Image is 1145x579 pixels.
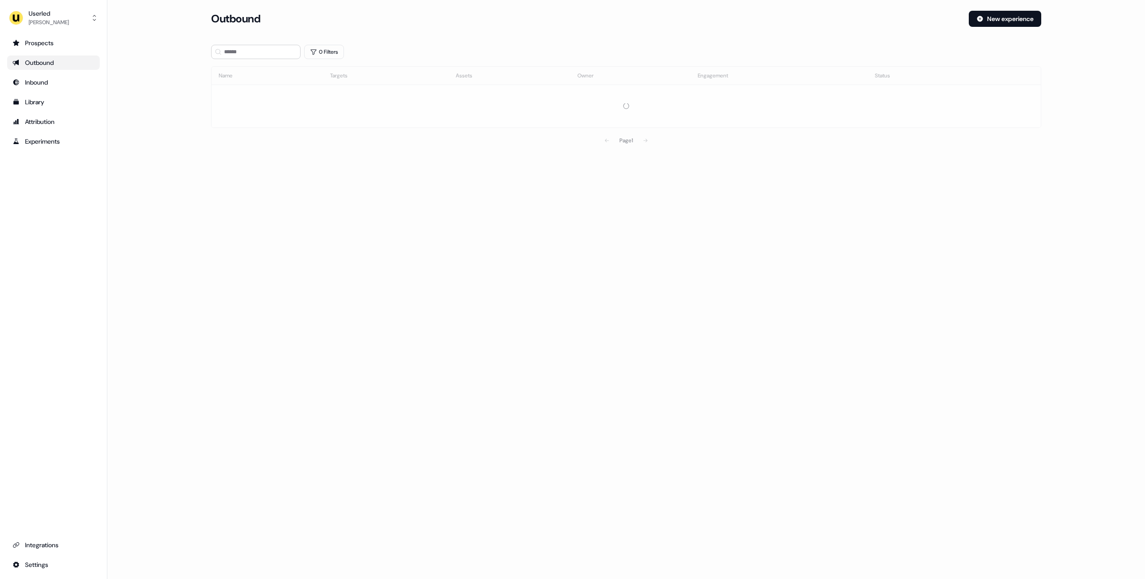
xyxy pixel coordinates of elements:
a: Go to experiments [7,134,100,149]
a: Go to prospects [7,36,100,50]
button: New experience [969,11,1041,27]
div: Library [13,98,94,106]
a: Go to integrations [7,538,100,552]
a: Go to integrations [7,558,100,572]
div: Attribution [13,117,94,126]
h3: Outbound [211,12,260,26]
div: Integrations [13,541,94,549]
div: Inbound [13,78,94,87]
div: Prospects [13,38,94,47]
button: Userled[PERSON_NAME] [7,7,100,29]
a: Go to outbound experience [7,55,100,70]
div: Experiments [13,137,94,146]
div: Settings [13,560,94,569]
div: Userled [29,9,69,18]
div: [PERSON_NAME] [29,18,69,27]
a: Go to templates [7,95,100,109]
div: Outbound [13,58,94,67]
a: Go to Inbound [7,75,100,89]
button: 0 Filters [304,45,344,59]
a: Go to attribution [7,115,100,129]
